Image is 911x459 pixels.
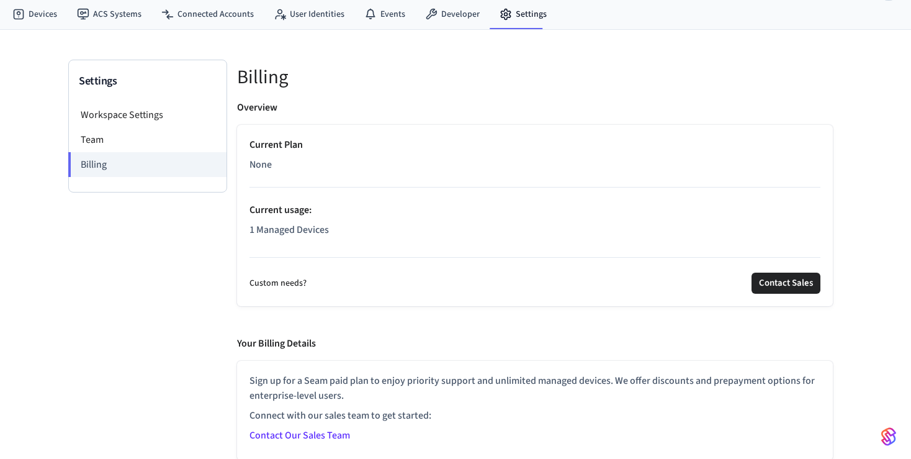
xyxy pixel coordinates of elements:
p: Connect with our sales team to get started: [249,408,820,423]
img: SeamLogoGradient.69752ec5.svg [881,427,896,447]
p: Your Billing Details [237,336,316,351]
a: Connected Accounts [151,3,264,25]
p: Sign up for a Seam paid plan to enjoy priority support and unlimited managed devices. We offer di... [249,373,820,403]
a: Devices [2,3,67,25]
li: Billing [68,152,227,177]
a: Developer [415,3,490,25]
h5: Billing [237,65,833,90]
a: User Identities [264,3,354,25]
li: Workspace Settings [69,102,227,127]
li: Team [69,127,227,152]
a: Settings [490,3,557,25]
a: Contact Our Sales Team [249,429,350,442]
p: Current Plan [249,137,820,152]
p: Current usage : [249,202,820,217]
button: Contact Sales [752,273,820,294]
a: Events [354,3,415,25]
div: Custom needs? [249,273,820,294]
h3: Settings [79,73,217,90]
p: 1 Managed Devices [249,222,820,237]
span: None [249,157,272,172]
p: Overview [237,100,277,115]
a: ACS Systems [67,3,151,25]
